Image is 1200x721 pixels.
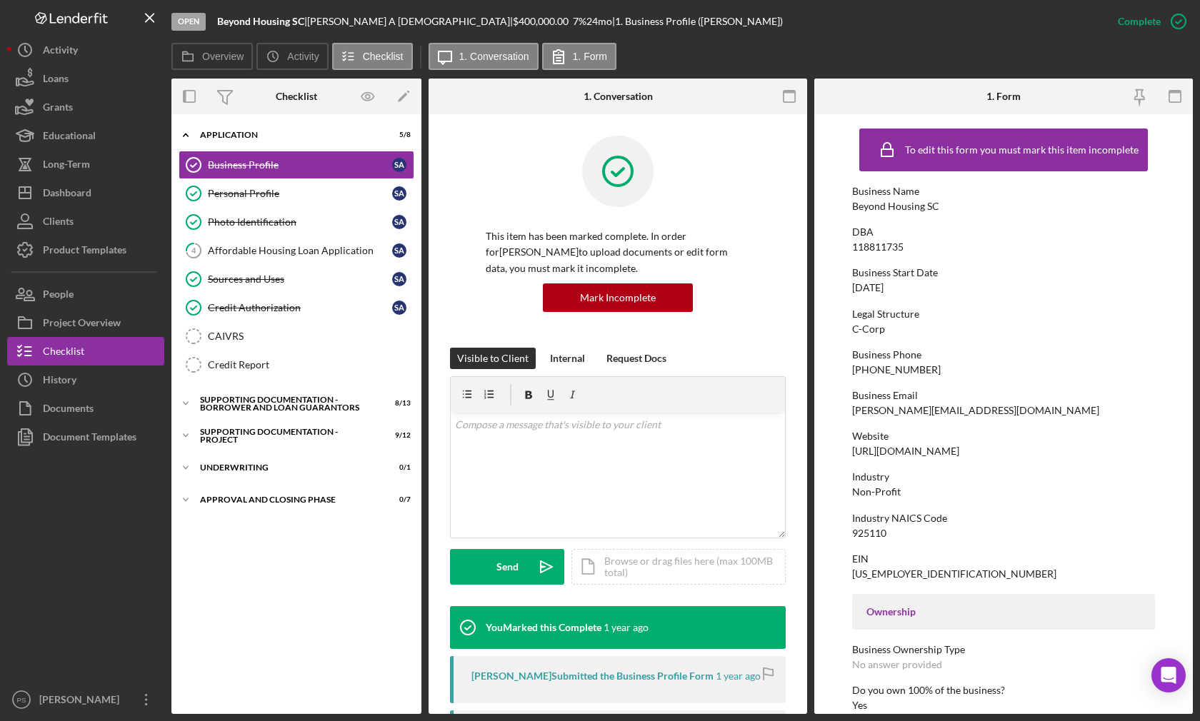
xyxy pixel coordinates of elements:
div: Grants [43,93,73,125]
button: 1. Form [542,43,616,70]
div: [US_EMPLOYER_IDENTIFICATION_NUMBER] [852,568,1056,580]
div: Credit Report [208,359,414,370]
button: Documents [7,394,164,423]
div: [PERSON_NAME] Submitted the Business Profile Form [471,670,714,682]
div: Documents [43,394,94,426]
div: Industry [852,471,1155,483]
b: Beyond Housing SC [217,15,304,27]
div: 1. Form [986,91,1021,102]
a: Photo IdentificationSA [179,208,414,236]
div: DBA [852,226,1155,238]
div: | 1. Business Profile ([PERSON_NAME]) [612,16,783,27]
div: [PHONE_NUMBER] [852,364,941,375]
div: [PERSON_NAME] [36,685,129,717]
button: Visible to Client [450,348,536,369]
a: Business ProfileSA [179,151,414,179]
button: 1. Conversation [429,43,539,70]
button: Overview [171,43,253,70]
div: Credit Authorization [208,302,392,313]
div: S A [392,272,406,286]
div: Product Templates [43,236,126,268]
div: Activity [43,36,78,68]
div: Business Email [852,390,1155,401]
a: 4Affordable Housing Loan ApplicationSA [179,236,414,265]
div: | [217,16,307,27]
div: 9 / 12 [385,431,411,440]
div: Business Phone [852,349,1155,360]
label: Checklist [363,51,404,62]
div: Business Name [852,186,1155,197]
div: Open [171,13,206,31]
button: Loans [7,64,164,93]
button: Internal [543,348,592,369]
div: [URL][DOMAIN_NAME] [852,445,959,457]
a: Credit AuthorizationSA [179,293,414,322]
div: 0 / 7 [385,495,411,504]
div: Ownership [866,606,1141,617]
div: S A [392,215,406,229]
button: Mark Incomplete [543,283,693,312]
div: People [43,280,74,312]
div: Open Intercom Messenger [1151,658,1186,692]
div: [PERSON_NAME][EMAIL_ADDRESS][DOMAIN_NAME] [852,405,1099,416]
div: Long-Term [43,150,90,182]
div: Project Overview [43,308,121,341]
div: Beyond Housing SC [852,201,939,212]
button: People [7,280,164,308]
div: Send [496,549,519,585]
div: 118811735 [852,241,904,253]
a: Sources and UsesSA [179,265,414,293]
div: Document Templates [43,423,136,455]
button: Request Docs [599,348,674,369]
div: 7 % [573,16,586,27]
div: 1. Conversation [584,91,653,102]
div: Clients [43,207,74,239]
a: History [7,365,164,394]
div: Request Docs [606,348,666,369]
div: Business Start Date [852,267,1155,278]
button: Product Templates [7,236,164,264]
div: 0 / 1 [385,463,411,472]
div: Business Ownership Type [852,644,1155,655]
a: Activity [7,36,164,64]
button: Educational [7,121,164,150]
div: Industry NAICS Code [852,513,1155,524]
div: Website [852,430,1155,442]
div: 925110 [852,528,886,539]
div: Complete [1118,7,1161,36]
button: PS[PERSON_NAME] [7,685,164,714]
div: Do you own 100% of the business? [852,685,1155,696]
a: Clients [7,207,164,236]
div: Mark Incomplete [580,283,656,312]
div: Supporting Documentation - Borrower and Loan Guarantors [200,395,375,412]
a: Credit Report [179,351,414,379]
button: Long-Term [7,150,164,178]
text: PS [17,696,26,704]
div: 8 / 13 [385,399,411,408]
div: Application [200,131,375,139]
label: Overview [202,51,244,62]
a: Personal ProfileSA [179,179,414,208]
div: [PERSON_NAME] A [DEMOGRAPHIC_DATA] | [307,16,513,27]
button: Send [450,549,564,585]
div: Supporting Documentation - Project [200,428,375,444]
div: Yes [852,700,867,711]
label: Activity [287,51,319,62]
button: Project Overview [7,308,164,337]
div: You Marked this Complete [486,622,601,633]
div: Educational [43,121,96,153]
div: Checklist [276,91,317,102]
div: S A [392,186,406,201]
div: To edit this form you must mark this item incomplete [905,144,1139,156]
div: Personal Profile [208,188,392,199]
tspan: 4 [191,246,196,255]
button: Checklist [332,43,413,70]
button: Grants [7,93,164,121]
button: Checklist [7,337,164,365]
div: Photo Identification [208,216,392,228]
